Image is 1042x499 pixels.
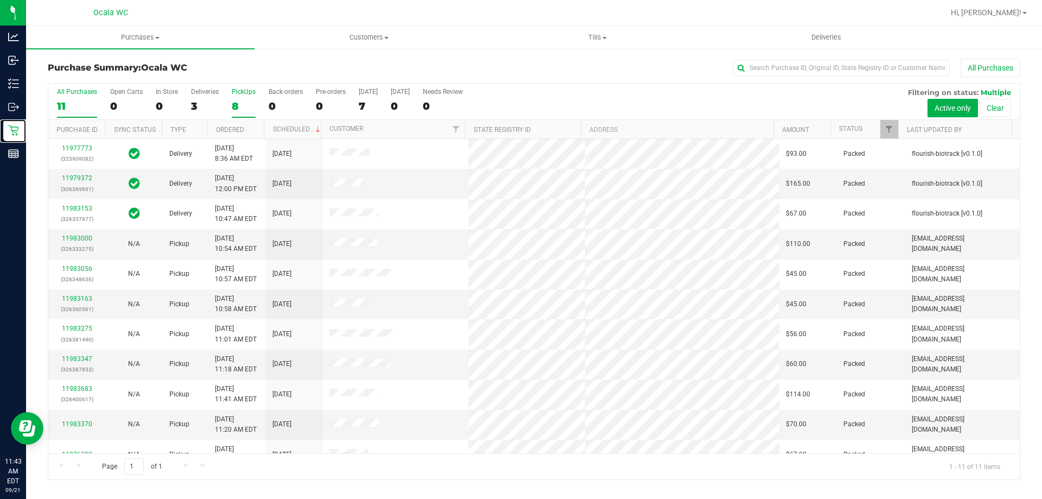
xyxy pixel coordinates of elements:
[786,269,806,279] span: $45.00
[169,419,189,429] span: Pickup
[169,239,189,249] span: Pickup
[128,451,140,458] span: Not Applicable
[169,149,192,159] span: Delivery
[215,414,257,435] span: [DATE] 11:20 AM EDT
[272,329,291,339] span: [DATE]
[981,88,1011,97] span: Multiple
[128,330,140,338] span: Not Applicable
[391,88,410,96] div: [DATE]
[55,214,99,224] p: (326357977)
[907,126,962,134] a: Last Updated By
[272,179,291,189] span: [DATE]
[843,269,865,279] span: Packed
[55,394,99,405] p: (326400617)
[797,33,856,42] span: Deliveries
[26,26,255,49] a: Purchases
[62,420,92,428] a: 11983370
[8,78,19,89] inline-svg: Inventory
[232,88,256,96] div: PickUps
[57,100,97,112] div: 11
[128,270,140,277] span: Not Applicable
[55,184,99,194] p: (306369691)
[269,88,303,96] div: Back-orders
[5,457,21,486] p: 11:43 AM EDT
[786,299,806,309] span: $45.00
[912,294,1013,314] span: [EMAIL_ADDRESS][DOMAIN_NAME]
[272,359,291,369] span: [DATE]
[8,102,19,112] inline-svg: Outbound
[128,419,140,429] button: N/A
[255,26,483,49] a: Customers
[129,146,140,161] span: In Sync
[843,419,865,429] span: Packed
[423,88,463,96] div: Needs Review
[55,334,99,345] p: (326381440)
[786,389,810,400] span: $114.00
[128,389,140,400] button: N/A
[843,209,865,219] span: Packed
[843,299,865,309] span: Packed
[110,100,143,112] div: 0
[110,88,143,96] div: Open Carts
[169,269,189,279] span: Pickup
[273,125,322,133] a: Scheduled
[912,209,982,219] span: flourish-biotrack [v0.1.0]
[62,205,92,212] a: 11983153
[62,355,92,363] a: 11983347
[169,450,189,460] span: Pickup
[843,359,865,369] span: Packed
[128,450,140,460] button: N/A
[129,206,140,221] span: In Sync
[843,149,865,159] span: Packed
[169,179,192,189] span: Delivery
[912,384,1013,405] span: [EMAIL_ADDRESS][DOMAIN_NAME]
[786,359,806,369] span: $60.00
[843,239,865,249] span: Packed
[215,444,253,465] span: [DATE] 5:26 PM EDT
[156,100,178,112] div: 0
[215,354,257,375] span: [DATE] 11:18 AM EDT
[786,419,806,429] span: $70.00
[8,31,19,42] inline-svg: Analytics
[484,33,711,42] span: Tills
[255,33,482,42] span: Customers
[912,149,982,159] span: flourish-biotrack [v0.1.0]
[128,360,140,368] span: Not Applicable
[215,204,257,224] span: [DATE] 10:47 AM EDT
[272,389,291,400] span: [DATE]
[215,233,257,254] span: [DATE] 10:54 AM EDT
[141,62,187,73] span: Ocala WC
[215,264,257,285] span: [DATE] 10:57 AM EDT
[56,126,98,134] a: Purchase ID
[114,126,156,134] a: Sync Status
[55,364,99,375] p: (326387833)
[156,88,178,96] div: In Store
[927,99,978,117] button: Active only
[912,324,1013,344] span: [EMAIL_ADDRESS][DOMAIN_NAME]
[359,88,378,96] div: [DATE]
[215,294,257,314] span: [DATE] 10:58 AM EDT
[908,88,979,97] span: Filtering on status:
[843,389,865,400] span: Packed
[272,149,291,159] span: [DATE]
[423,100,463,112] div: 0
[581,120,773,139] th: Address
[951,8,1021,17] span: Hi, [PERSON_NAME]!
[169,329,189,339] span: Pickup
[359,100,378,112] div: 7
[880,120,898,138] a: Filter
[712,26,941,49] a: Deliveries
[474,126,531,134] a: State Registry ID
[128,269,140,279] button: N/A
[8,148,19,159] inline-svg: Reports
[55,154,99,164] p: (325909082)
[447,120,465,138] a: Filter
[191,88,219,96] div: Deliveries
[216,126,244,134] a: Ordered
[26,33,255,42] span: Purchases
[391,100,410,112] div: 0
[786,450,806,460] span: $57.00
[62,325,92,332] a: 11983275
[912,354,1013,375] span: [EMAIL_ADDRESS][DOMAIN_NAME]
[128,239,140,249] button: N/A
